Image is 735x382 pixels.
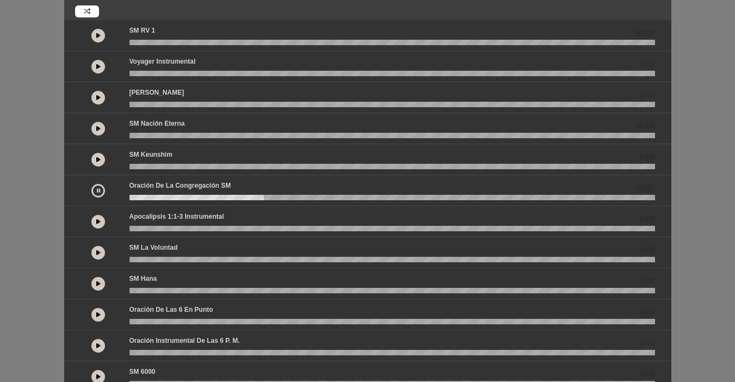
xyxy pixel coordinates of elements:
font: Voyager Instrumental [129,58,196,65]
span: 00:52 [635,182,654,194]
font: SM RV 1 [129,27,156,34]
font: 0.00 [640,90,654,99]
font: 0.00 [640,338,654,347]
font: 0.00 [640,369,654,378]
font: 0.00 [640,214,654,223]
font: SM Nación Eterna [129,120,185,127]
font: 0.00 [640,245,654,254]
font: Oración de la Congregación SM [129,182,231,189]
font: Apocalipsis 1:1-3 Instrumental [129,213,224,220]
font: Oración de las 6 en punto [129,306,213,313]
font: Oración instrumental de las 6 p. m. [129,337,240,344]
font: 00:00 [635,121,654,130]
font: SM Keunshim [129,151,172,158]
font: 0.00 [640,276,654,285]
font: SM Hana [129,275,157,282]
font: 0.00 [640,59,654,68]
font: 0.00 [640,307,654,316]
font: [PERSON_NAME] [129,89,184,96]
font: SM 6000 [129,368,156,375]
font: 00:00 [635,28,654,37]
font: SM La Voluntad [129,244,178,251]
font: 0.00 [640,152,654,161]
